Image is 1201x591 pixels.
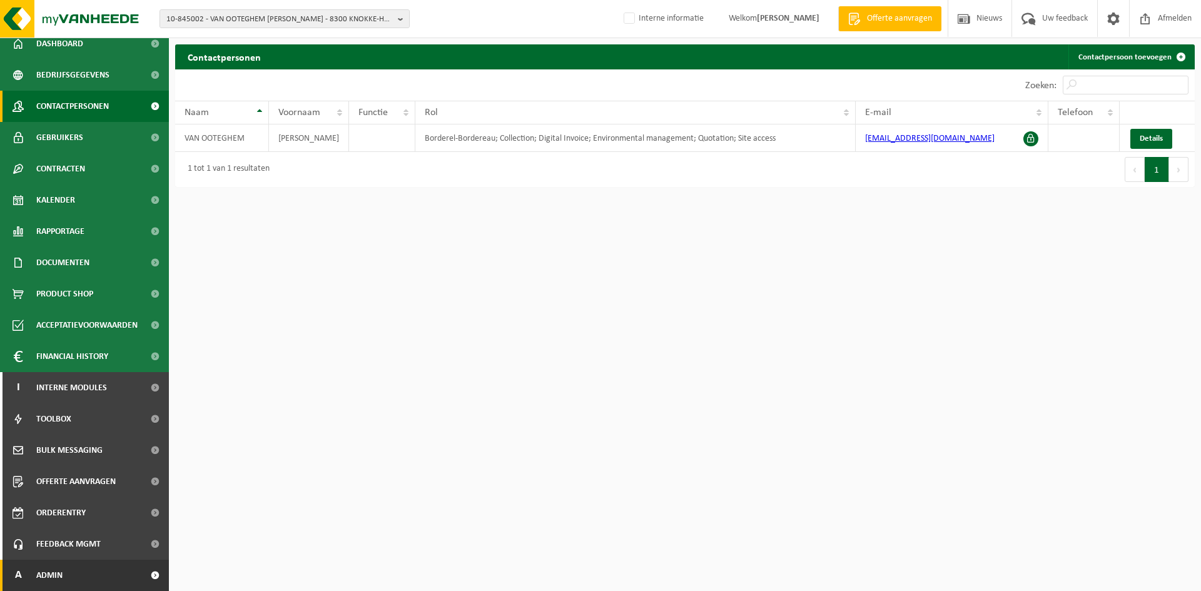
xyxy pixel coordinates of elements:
[36,435,103,466] span: Bulk Messaging
[278,108,320,118] span: Voornaam
[838,6,941,31] a: Offerte aanvragen
[36,153,85,184] span: Contracten
[13,560,24,591] span: A
[621,9,704,28] label: Interne informatie
[36,184,75,216] span: Kalender
[175,124,269,152] td: VAN OOTEGHEM
[36,216,84,247] span: Rapportage
[415,124,856,152] td: Borderel-Bordereau; Collection; Digital Invoice; Environmental management; Quotation; Site access
[166,10,393,29] span: 10-845002 - VAN OOTEGHEM [PERSON_NAME] - 8300 KNOKKE-HEIST, [STREET_ADDRESS]
[36,497,141,528] span: Orderentry Goedkeuring
[425,108,438,118] span: Rol
[36,122,83,153] span: Gebruikers
[36,560,63,591] span: Admin
[36,310,138,341] span: Acceptatievoorwaarden
[1058,108,1093,118] span: Telefoon
[865,134,995,143] a: [EMAIL_ADDRESS][DOMAIN_NAME]
[757,14,819,23] strong: [PERSON_NAME]
[36,28,83,59] span: Dashboard
[36,247,89,278] span: Documenten
[175,44,273,69] h2: Contactpersonen
[36,528,101,560] span: Feedback MGMT
[864,13,935,25] span: Offerte aanvragen
[358,108,388,118] span: Functie
[865,108,891,118] span: E-mail
[1068,44,1193,69] a: Contactpersoon toevoegen
[36,341,108,372] span: Financial History
[36,372,107,403] span: Interne modules
[36,59,109,91] span: Bedrijfsgegevens
[1125,157,1145,182] button: Previous
[36,403,71,435] span: Toolbox
[181,158,270,181] div: 1 tot 1 van 1 resultaten
[36,466,116,497] span: Offerte aanvragen
[1145,157,1169,182] button: 1
[1025,81,1057,91] label: Zoeken:
[160,9,410,28] button: 10-845002 - VAN OOTEGHEM [PERSON_NAME] - 8300 KNOKKE-HEIST, [STREET_ADDRESS]
[13,372,24,403] span: I
[269,124,349,152] td: [PERSON_NAME]
[185,108,209,118] span: Naam
[36,278,93,310] span: Product Shop
[1130,129,1172,149] a: Details
[1140,134,1163,143] span: Details
[1169,157,1188,182] button: Next
[36,91,109,122] span: Contactpersonen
